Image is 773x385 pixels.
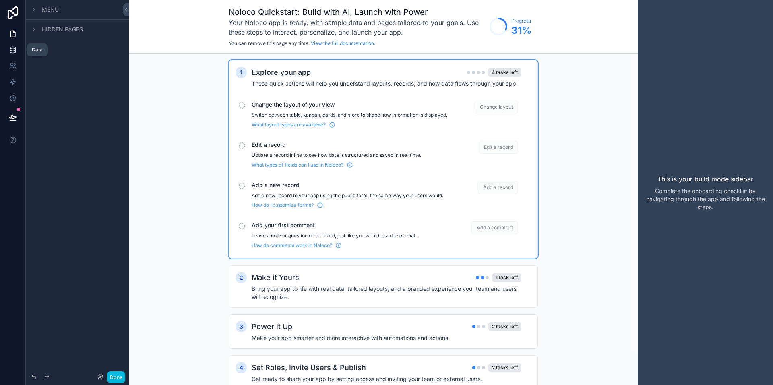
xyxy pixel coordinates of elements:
[229,18,486,37] h3: Your Noloco app is ready, with sample data and pages tailored to your goals. Use these steps to i...
[511,24,531,37] span: 31 %
[229,40,310,46] span: You can remove this page any time.
[32,47,43,53] div: Data
[311,40,375,46] a: View the full documentation.
[657,174,753,184] p: This is your build mode sidebar
[42,6,59,14] span: Menu
[42,25,83,33] span: Hidden pages
[229,6,486,18] h1: Noloco Quickstart: Build with AI, Launch with Power
[644,187,767,211] p: Complete the onboarding checklist by navigating through the app and following the steps.
[511,18,531,24] span: Progress
[107,371,125,383] button: Done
